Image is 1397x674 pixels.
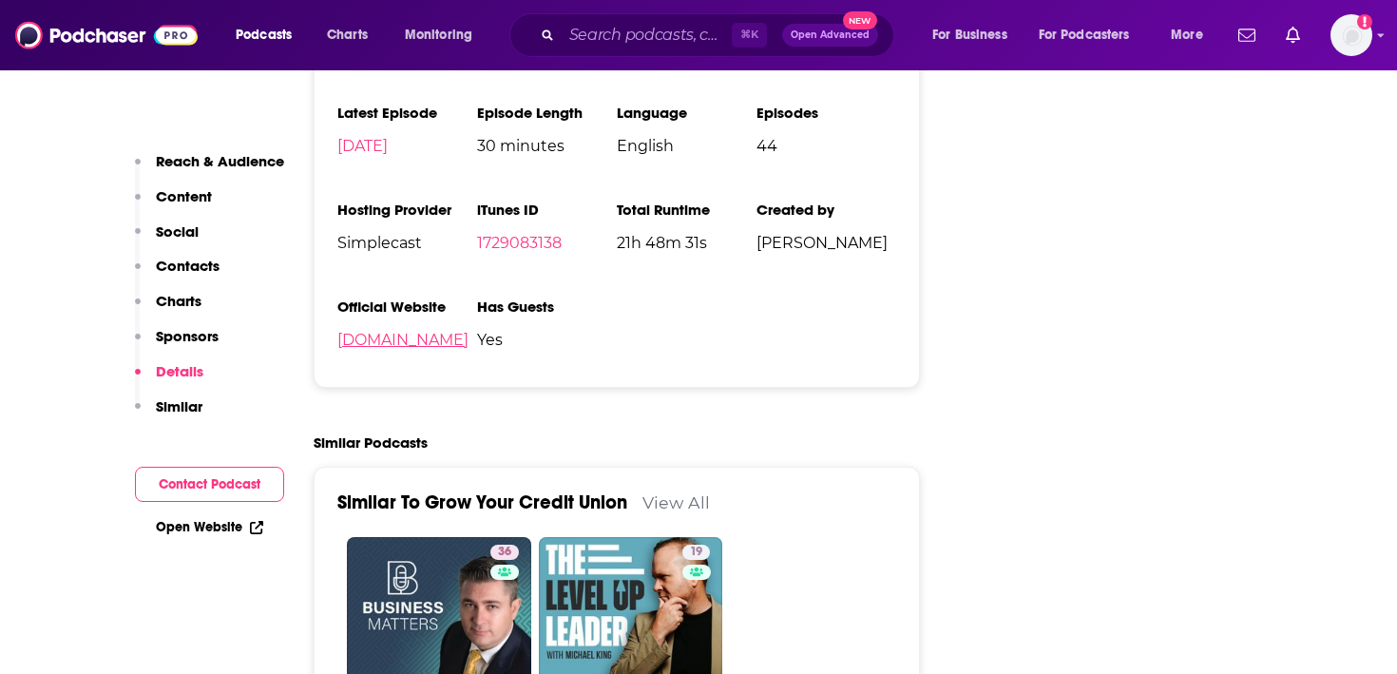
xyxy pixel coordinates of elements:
input: Search podcasts, credits, & more... [562,20,732,50]
button: Show profile menu [1330,14,1372,56]
button: open menu [1158,20,1227,50]
a: 1729083138 [477,234,562,252]
span: Logged in as LTsub [1330,14,1372,56]
img: Podchaser - Follow, Share and Rate Podcasts [15,17,198,53]
button: open menu [919,20,1031,50]
a: Show notifications dropdown [1278,19,1308,51]
span: Monitoring [405,22,472,48]
button: Content [135,187,212,222]
a: 19 [682,545,710,560]
a: [DOMAIN_NAME] [337,331,469,349]
h3: Has Guests [477,298,617,316]
button: Similar [135,397,202,433]
span: New [843,11,877,29]
a: Show notifications dropdown [1231,19,1263,51]
button: open menu [1026,20,1158,50]
button: Sponsors [135,327,219,362]
button: Details [135,362,203,397]
p: Content [156,187,212,205]
a: Charts [315,20,379,50]
h3: Latest Episode [337,104,477,122]
p: Charts [156,292,201,310]
span: For Podcasters [1039,22,1130,48]
span: Podcasts [236,22,292,48]
a: [DATE] [337,137,388,155]
h3: Total Runtime [617,201,756,219]
span: Charts [327,22,368,48]
h3: Created by [756,201,896,219]
p: Reach & Audience [156,152,284,170]
h3: Language [617,104,756,122]
span: Open Advanced [791,30,870,40]
span: 21h 48m 31s [617,234,756,252]
span: Yes [477,331,617,349]
span: [PERSON_NAME] [756,234,896,252]
span: ⌘ K [732,23,767,48]
button: open menu [392,20,497,50]
p: Sponsors [156,327,219,345]
button: Reach & Audience [135,152,284,187]
span: Simplecast [337,234,477,252]
h3: Episodes [756,104,896,122]
a: 36 [490,545,519,560]
span: English [617,137,756,155]
span: For Business [932,22,1007,48]
p: Details [156,362,203,380]
img: User Profile [1330,14,1372,56]
h3: iTunes ID [477,201,617,219]
button: Social [135,222,199,258]
div: Search podcasts, credits, & more... [527,13,912,57]
button: Contacts [135,257,220,292]
h3: Official Website [337,298,477,316]
h3: Hosting Provider [337,201,477,219]
a: Open Website [156,519,263,535]
p: Social [156,222,199,241]
a: View All [642,492,710,512]
span: 36 [498,543,511,562]
p: Contacts [156,257,220,275]
span: 30 minutes [477,137,617,155]
span: 44 [756,137,896,155]
button: Open AdvancedNew [782,24,878,47]
h3: Episode Length [477,104,617,122]
button: Contact Podcast [135,467,284,502]
button: Charts [135,292,201,327]
span: 19 [690,543,702,562]
svg: Add a profile image [1357,14,1372,29]
p: Similar [156,397,202,415]
a: Similar To Grow Your Credit Union [337,491,627,514]
button: open menu [222,20,316,50]
span: More [1171,22,1203,48]
h2: Similar Podcasts [314,433,428,452]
